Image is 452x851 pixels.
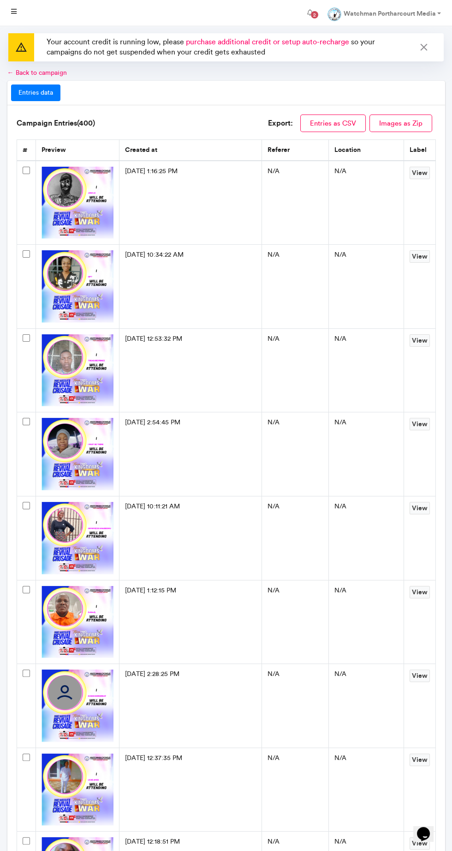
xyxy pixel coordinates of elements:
[119,496,262,580] td: [DATE] 10:11:21 AM
[119,139,262,160] th: created at
[343,9,435,18] strong: Watchman Portharcourt Media
[43,33,383,61] p: Your account credit is running low, please so your campaigns do not get suspended when your credi...
[119,328,262,412] td: [DATE] 12:53:32 PM
[328,580,404,664] td: N/A
[42,334,114,407] img: 767dd8ec-07d3-4370-93b7-a965a40ab0f1.png
[369,115,432,132] button: Images as Zip
[410,670,430,682] a: View
[262,664,329,748] td: N/A
[262,412,329,496] td: N/A
[42,250,114,323] img: 2d35c930-6150-4a9e-881f-12a853e9de19.png
[119,580,262,664] td: [DATE] 1:12:15 PM
[410,167,430,179] a: View
[410,586,430,598] a: View
[410,418,430,430] a: View
[262,580,329,664] td: N/A
[327,7,341,21] img: profile dp
[42,670,114,742] img: f53a4095-205a-45c1-8726-213b609a2fb3.png
[410,334,430,347] a: View
[410,754,430,766] a: View
[410,250,430,263] a: View
[7,69,67,77] a: ← Back to campaign
[328,664,404,748] td: N/A
[262,161,329,245] td: N/A
[119,412,262,496] td: [DATE] 2:54:45 PM
[328,748,404,832] td: N/A
[410,502,430,514] a: View
[42,754,114,826] img: d723677f-b328-4920-8ba8-e1fd1987bad3.png
[300,4,320,22] button: 2
[300,115,366,132] button: Entries as CSV
[413,814,443,842] iframe: chat widget
[328,496,404,580] td: N/A
[328,412,404,496] td: N/A
[42,167,114,239] img: beb1243b-bc0b-434d-83b2-05acfefb9ef7.png
[328,245,404,329] td: N/A
[186,37,349,46] span: purchase additional credit or setup auto-recharge
[268,119,300,127] h6: Export:
[320,4,448,22] a: Watchman Portharcourt Media
[262,496,329,580] td: N/A
[262,245,329,329] td: N/A
[36,139,119,160] th: preview
[42,502,114,574] img: b23a7947-d25b-4fa2-a79a-8aa8cfa51f52.png
[262,328,329,412] td: N/A
[311,11,318,18] span: 2
[119,748,262,832] td: [DATE] 12:37:35 PM
[328,139,404,160] th: location
[119,245,262,329] td: [DATE] 10:34:22 AM
[410,837,430,850] a: View
[262,139,329,160] th: referer
[17,119,95,127] h6: Campaign Entries( 400 )
[42,586,114,658] img: ab525dfe-e5fe-49a7-ae73-4b55e0bb52f1.png
[42,418,114,490] img: 13142b65-5310-44e1-aba5-3a805de331be.png
[328,161,404,245] td: N/A
[404,139,435,160] th: label
[119,664,262,748] td: [DATE] 2:28:25 PM
[328,328,404,412] td: N/A
[17,139,36,160] th: #
[11,84,60,101] a: entries data
[262,748,329,832] td: N/A
[119,161,262,245] td: [DATE] 1:16:25 PM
